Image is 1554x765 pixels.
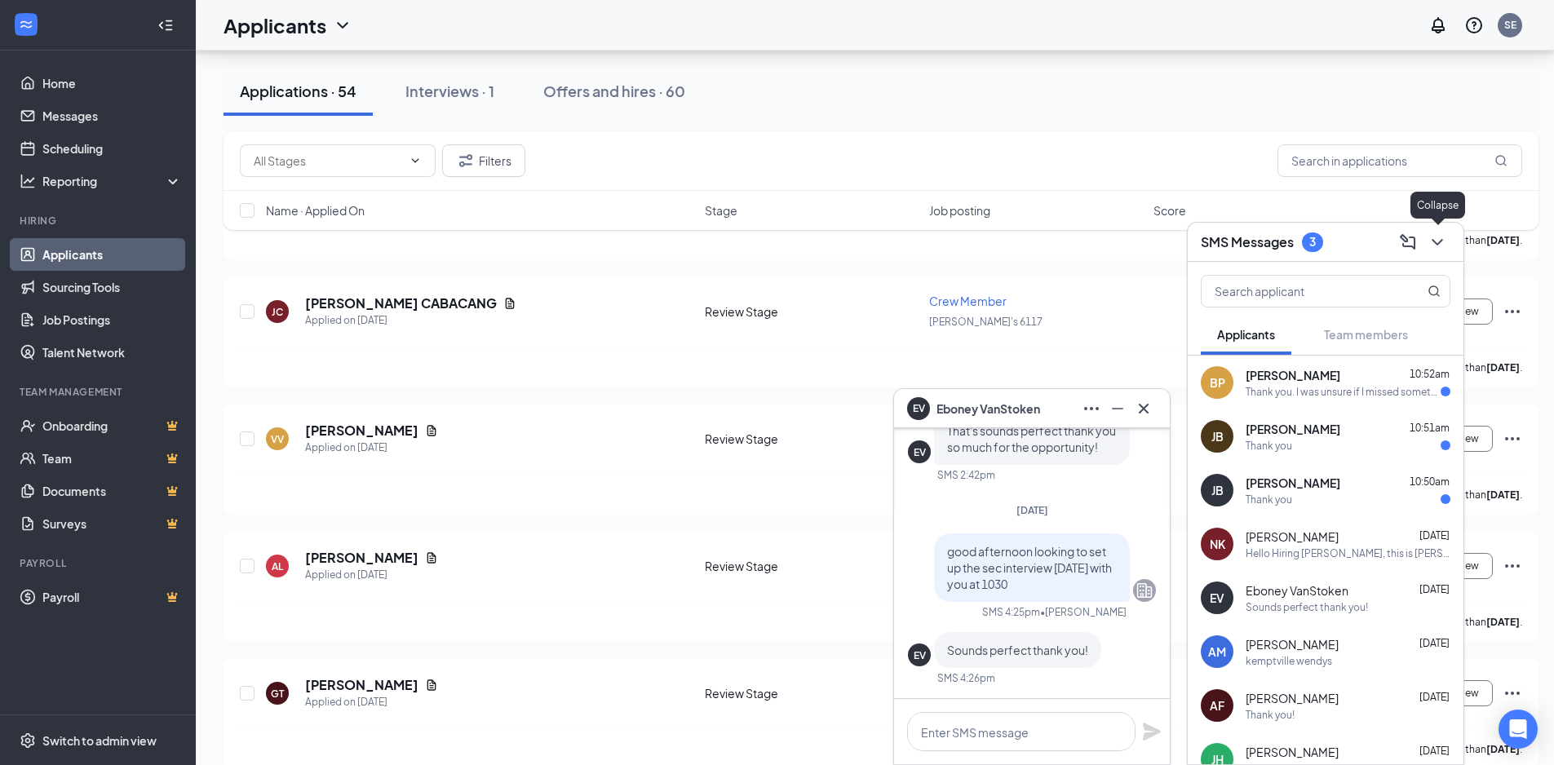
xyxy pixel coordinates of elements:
[305,294,497,312] h5: [PERSON_NAME] CABACANG
[1082,399,1101,418] svg: Ellipses
[42,238,182,271] a: Applicants
[305,694,438,710] div: Applied on [DATE]
[1246,708,1295,722] div: Thank you!
[1395,229,1421,255] button: ComposeMessage
[42,99,182,132] a: Messages
[1324,327,1408,342] span: Team members
[271,687,284,701] div: GT
[1217,327,1275,342] span: Applicants
[1494,154,1508,167] svg: MagnifyingGlass
[1486,743,1520,755] b: [DATE]
[1410,422,1450,434] span: 10:51am
[1201,233,1294,251] h3: SMS Messages
[1210,536,1225,552] div: NK
[1134,399,1153,418] svg: Cross
[1246,439,1292,453] div: Thank you
[1246,385,1441,399] div: Thank you. I was unsure if I missed something.
[1016,504,1048,516] span: [DATE]
[1499,710,1538,749] div: Open Intercom Messenger
[305,549,418,567] h5: [PERSON_NAME]
[705,303,919,320] div: Review Stage
[272,305,283,319] div: JC
[425,679,438,692] svg: Document
[240,81,356,101] div: Applications · 54
[1210,374,1225,391] div: BP
[271,432,284,446] div: VV
[1246,367,1340,383] span: [PERSON_NAME]
[425,424,438,437] svg: Document
[1246,690,1339,706] span: [PERSON_NAME]
[982,605,1040,619] div: SMS 4:25pm
[705,685,919,701] div: Review Stage
[1419,583,1450,595] span: [DATE]
[20,214,179,228] div: Hiring
[543,81,685,101] div: Offers and hires · 60
[305,567,438,583] div: Applied on [DATE]
[1410,192,1465,219] div: Collapse
[42,732,157,749] div: Switch to admin view
[20,385,179,399] div: Team Management
[929,316,1043,328] span: [PERSON_NAME]'s 6117
[1210,590,1224,606] div: EV
[1246,546,1450,560] div: Hello Hiring [PERSON_NAME], this is [PERSON_NAME]. I recently applied for the Shift Supervisor po...
[1108,399,1127,418] svg: Minimize
[503,297,516,310] svg: Document
[936,400,1040,418] span: Eboney VanStoken
[1208,643,1226,660] div: AM
[1486,489,1520,501] b: [DATE]
[1277,144,1522,177] input: Search in applications
[1428,285,1441,298] svg: MagnifyingGlass
[1424,229,1450,255] button: ChevronDown
[1246,654,1332,668] div: kemptville wendys
[1419,745,1450,757] span: [DATE]
[929,202,990,219] span: Job posting
[1503,302,1522,321] svg: Ellipses
[1135,581,1154,600] svg: Company
[1131,396,1157,422] button: Cross
[914,445,926,459] div: EV
[1419,691,1450,703] span: [DATE]
[42,442,182,475] a: TeamCrown
[1202,276,1395,307] input: Search applicant
[705,558,919,574] div: Review Stage
[157,17,174,33] svg: Collapse
[1210,697,1224,714] div: AF
[42,475,182,507] a: DocumentsCrown
[1428,232,1447,252] svg: ChevronDown
[333,15,352,35] svg: ChevronDown
[305,312,516,329] div: Applied on [DATE]
[1410,368,1450,380] span: 10:52am
[1246,528,1339,545] span: [PERSON_NAME]
[1486,616,1520,628] b: [DATE]
[1246,493,1292,506] div: Thank you
[705,202,737,219] span: Stage
[18,16,34,33] svg: WorkstreamLogo
[1105,396,1131,422] button: Minimize
[405,81,494,101] div: Interviews · 1
[1503,683,1522,703] svg: Ellipses
[20,173,36,189] svg: Analysis
[1464,15,1484,35] svg: QuestionInfo
[305,440,438,456] div: Applied on [DATE]
[1246,582,1348,599] span: Eboney VanStoken
[425,551,438,564] svg: Document
[224,11,326,39] h1: Applicants
[1398,232,1418,252] svg: ComposeMessage
[1504,18,1516,32] div: SE
[1078,396,1105,422] button: Ellipses
[42,132,182,165] a: Scheduling
[1211,428,1224,444] div: JB
[1153,202,1186,219] span: Score
[1419,529,1450,542] span: [DATE]
[1246,421,1340,437] span: [PERSON_NAME]
[266,202,365,219] span: Name · Applied On
[1211,482,1224,498] div: JB
[42,336,182,369] a: Talent Network
[1246,475,1340,491] span: [PERSON_NAME]
[914,648,926,662] div: EV
[42,67,182,99] a: Home
[456,151,476,170] svg: Filter
[42,409,182,442] a: OnboardingCrown
[409,154,422,167] svg: ChevronDown
[1246,636,1339,652] span: [PERSON_NAME]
